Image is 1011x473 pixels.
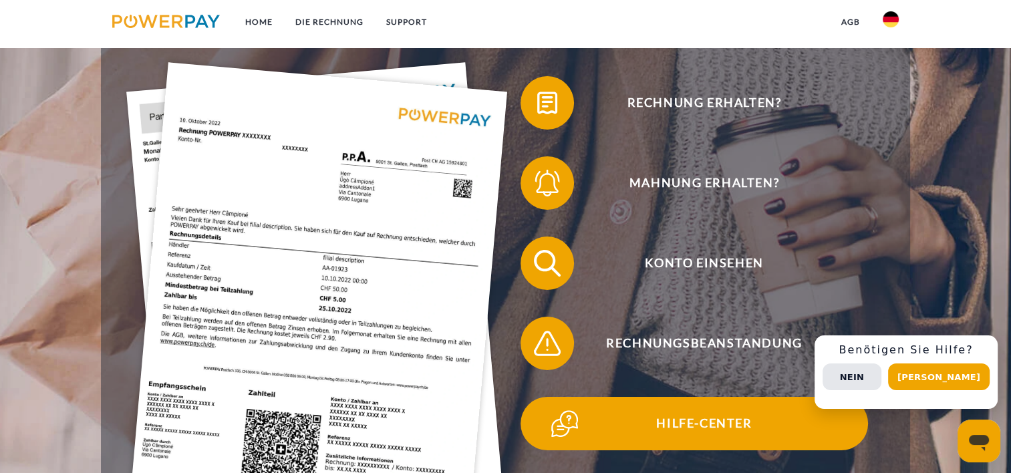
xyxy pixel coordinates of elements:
[531,247,564,280] img: qb_search.svg
[531,166,564,200] img: qb_bell.svg
[112,15,220,28] img: logo-powerpay.svg
[521,317,868,370] button: Rechnungsbeanstandung
[958,420,1000,462] iframe: Schaltfläche zum Öffnen des Messaging-Fensters
[823,343,990,357] h3: Benötigen Sie Hilfe?
[815,335,998,409] div: Schnellhilfe
[541,156,868,210] span: Mahnung erhalten?
[531,86,564,120] img: qb_bill.svg
[521,397,868,450] button: Hilfe-Center
[541,397,868,450] span: Hilfe-Center
[888,363,990,390] button: [PERSON_NAME]
[883,11,899,27] img: de
[541,317,868,370] span: Rechnungsbeanstandung
[541,76,868,130] span: Rechnung erhalten?
[823,363,881,390] button: Nein
[531,327,564,360] img: qb_warning.svg
[521,156,868,210] button: Mahnung erhalten?
[521,76,868,130] button: Rechnung erhalten?
[541,236,868,290] span: Konto einsehen
[284,10,375,34] a: DIE RECHNUNG
[830,10,871,34] a: agb
[375,10,438,34] a: SUPPORT
[521,236,868,290] button: Konto einsehen
[234,10,284,34] a: Home
[548,407,581,440] img: qb_help.svg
